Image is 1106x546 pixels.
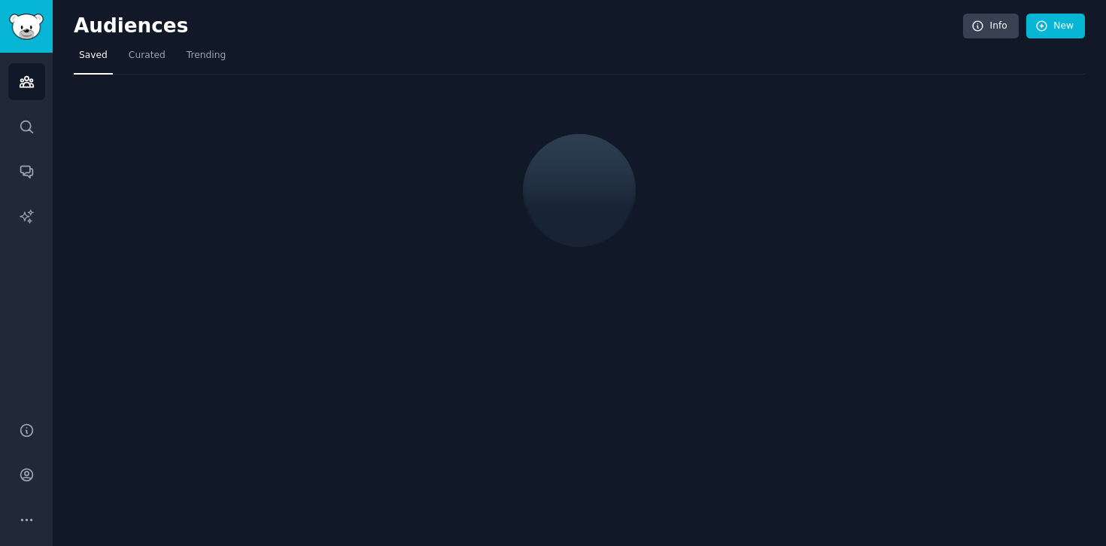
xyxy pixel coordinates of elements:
a: Info [963,14,1019,39]
a: Curated [123,44,171,75]
a: Saved [74,44,113,75]
h2: Audiences [74,14,963,38]
span: Curated [129,49,166,63]
span: Trending [187,49,226,63]
img: GummySearch logo [9,14,44,40]
a: Trending [181,44,231,75]
a: New [1026,14,1085,39]
span: Saved [79,49,108,63]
